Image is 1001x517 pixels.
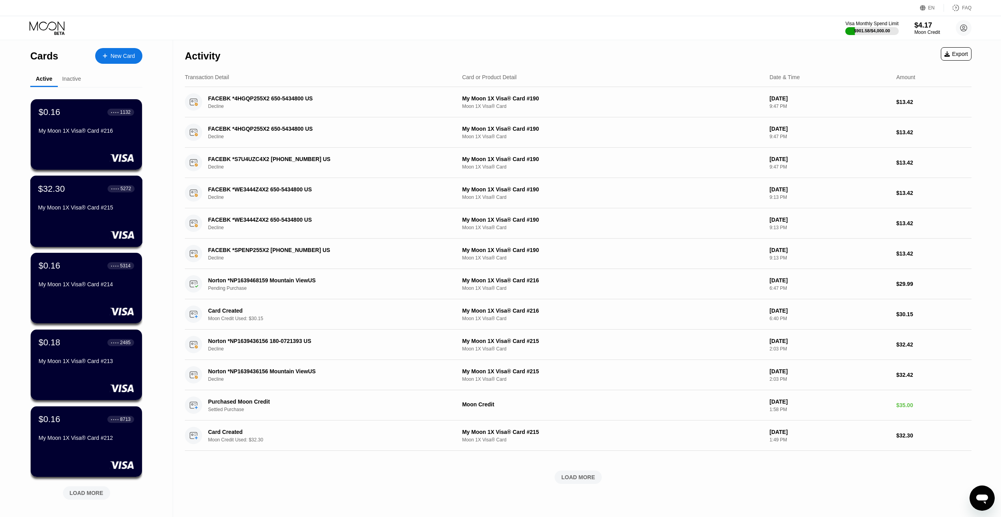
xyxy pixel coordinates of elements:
div: [DATE] [769,247,890,253]
div: Amount [896,74,915,80]
div: Moon Credit Used: $32.30 [208,437,452,443]
div: FACEBK *4HGQP255X2 650-5434800 USDeclineMy Moon 1X Visa® Card #190Moon 1X Visa® Card[DATE]9:47 PM... [185,87,972,117]
div: $0.16● ● ● ●1132My Moon 1X Visa® Card #216 [31,99,142,170]
div: Moon 1X Visa® Card [462,195,763,200]
div: Moon Credit Used: $30.15 [208,316,452,321]
div: Card or Product Detail [462,74,517,80]
div: $30.15 [896,311,972,317]
div: Moon Credit [462,401,763,408]
div: My Moon 1X Visa® Card #190 [462,186,763,193]
div: 9:47 PM [769,134,890,139]
div: ● ● ● ● [111,187,119,190]
div: FACEBK *WE3444Z4X2 650-5434800 US [208,217,435,223]
div: LOAD MORE [57,483,116,500]
div: Export [944,51,968,57]
div: Moon Credit [914,30,940,35]
div: Decline [208,346,452,352]
div: 9:13 PM [769,225,890,230]
div: Transaction Detail [185,74,229,80]
div: $32.30 [38,183,65,194]
div: $0.16 [39,414,60,424]
div: [DATE] [769,368,890,374]
div: FACEBK *S7U4UZC4X2 [PHONE_NUMBER] USDeclineMy Moon 1X Visa® Card #190Moon 1X Visa® Card[DATE]9:47... [185,148,972,178]
div: 2:03 PM [769,346,890,352]
div: $13.42 [896,129,972,135]
div: 9:13 PM [769,255,890,261]
div: Card Created [208,429,435,435]
div: My Moon 1X Visa® Card #216 [39,128,134,134]
div: Decline [208,225,452,230]
div: My Moon 1X Visa® Card #215 [38,204,135,211]
div: Cards [30,50,58,62]
div: $13.42 [896,159,972,166]
div: EN [928,5,935,11]
div: 2485 [120,340,131,345]
div: EN [920,4,944,12]
div: Moon 1X Visa® Card [462,104,763,109]
div: [DATE] [769,398,890,405]
div: $901.58 / $4,000.00 [854,28,890,33]
div: LOAD MORE [185,471,972,484]
div: My Moon 1X Visa® Card #214 [39,281,134,287]
div: Norton *NP1639468159 Mountain ViewUS [208,277,435,284]
div: My Moon 1X Visa® Card #190 [462,247,763,253]
div: New Card [111,53,135,59]
div: Moon 1X Visa® Card [462,346,763,352]
div: [DATE] [769,429,890,435]
div: 9:47 PM [769,164,890,170]
div: My Moon 1X Visa® Card #216 [462,308,763,314]
div: Decline [208,255,452,261]
div: My Moon 1X Visa® Card #190 [462,126,763,132]
div: $0.16● ● ● ●5314My Moon 1X Visa® Card #214 [31,253,142,323]
div: $13.42 [896,190,972,196]
div: 9:13 PM [769,195,890,200]
div: Norton *NP1639436156 180-0721393 USDeclineMy Moon 1X Visa® Card #215Moon 1X Visa® Card[DATE]2:03 ... [185,330,972,360]
div: $0.16● ● ● ●8713My Moon 1X Visa® Card #212 [31,406,142,477]
div: Decline [208,195,452,200]
div: My Moon 1X Visa® Card #190 [462,156,763,162]
div: My Moon 1X Visa® Card #212 [39,435,134,441]
div: Moon 1X Visa® Card [462,437,763,443]
div: ● ● ● ● [111,111,119,113]
div: ● ● ● ● [111,341,119,344]
div: Moon 1X Visa® Card [462,316,763,321]
div: $0.16 [39,261,60,271]
div: LOAD MORE [561,474,595,481]
div: FACEBK *SPENP255X2 [PHONE_NUMBER] USDeclineMy Moon 1X Visa® Card #190Moon 1X Visa® Card[DATE]9:13... [185,239,972,269]
div: Visa Monthly Spend Limit [845,21,898,26]
div: My Moon 1X Visa® Card #215 [462,368,763,374]
div: 2:03 PM [769,376,890,382]
div: Card CreatedMoon Credit Used: $32.30My Moon 1X Visa® Card #215Moon 1X Visa® Card[DATE]1:49 PM$32.30 [185,421,972,451]
div: Decline [208,164,452,170]
div: Norton *NP1639436156 Mountain ViewUSDeclineMy Moon 1X Visa® Card #215Moon 1X Visa® Card[DATE]2:03... [185,360,972,390]
div: FAQ [944,4,972,12]
div: $13.42 [896,220,972,226]
div: Moon 1X Visa® Card [462,164,763,170]
div: Active [36,76,52,82]
div: 9:47 PM [769,104,890,109]
div: FACEBK *WE3444Z4X2 650-5434800 USDeclineMy Moon 1X Visa® Card #190Moon 1X Visa® Card[DATE]9:13 PM... [185,178,972,208]
div: $29.99 [896,281,972,287]
div: My Moon 1X Visa® Card #215 [462,429,763,435]
div: $32.30 [896,432,972,439]
div: 1:49 PM [769,437,890,443]
div: Visa Monthly Spend Limit$901.58/$4,000.00 [845,21,898,35]
div: Card Created [208,308,435,314]
div: ● ● ● ● [111,265,119,267]
div: Moon 1X Visa® Card [462,134,763,139]
div: 5314 [120,263,131,269]
div: Decline [208,134,452,139]
div: Purchased Moon Credit [208,398,435,405]
div: FACEBK *WE3444Z4X2 650-5434800 US [208,186,435,193]
div: [DATE] [769,308,890,314]
div: New Card [95,48,142,64]
div: Inactive [62,76,81,82]
div: Settled Purchase [208,407,452,412]
div: Decline [208,104,452,109]
div: My Moon 1X Visa® Card #216 [462,277,763,284]
div: FACEBK *SPENP255X2 [PHONE_NUMBER] US [208,247,435,253]
div: $0.18 [39,337,60,348]
div: Activity [185,50,220,62]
